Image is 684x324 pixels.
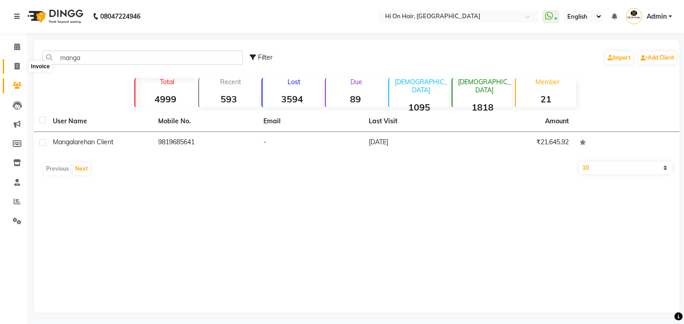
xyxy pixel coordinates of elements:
[203,78,259,86] p: Recent
[73,162,90,175] button: Next
[647,12,667,21] span: Admin
[135,93,195,105] strong: 4999
[42,51,243,65] input: Search by Name/Mobile/Email/Code
[258,132,363,154] td: -
[456,78,512,94] p: [DEMOGRAPHIC_DATA]
[153,111,258,132] th: Mobile No.
[29,61,52,72] div: Invoice
[519,78,576,86] p: Member
[78,138,113,146] span: rehan client
[262,93,322,105] strong: 3594
[363,132,468,154] td: [DATE]
[258,111,363,132] th: Email
[266,78,322,86] p: Lost
[53,138,78,146] span: mangala
[328,78,386,86] p: Due
[516,93,576,105] strong: 21
[605,51,633,64] a: Import
[23,4,86,29] img: logo
[47,111,153,132] th: User Name
[326,93,386,105] strong: 89
[363,111,468,132] th: Last Visit
[453,101,512,113] strong: 1818
[389,101,449,113] strong: 1095
[199,93,259,105] strong: 593
[469,132,574,154] td: ₹21,645.92
[626,8,642,24] img: Admin
[638,51,677,64] a: Add Client
[540,111,574,132] th: Amount
[153,132,258,154] td: 9819685641
[393,78,449,94] p: [DEMOGRAPHIC_DATA]
[139,78,195,86] p: Total
[258,53,273,61] span: Filter
[100,4,140,29] b: 08047224946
